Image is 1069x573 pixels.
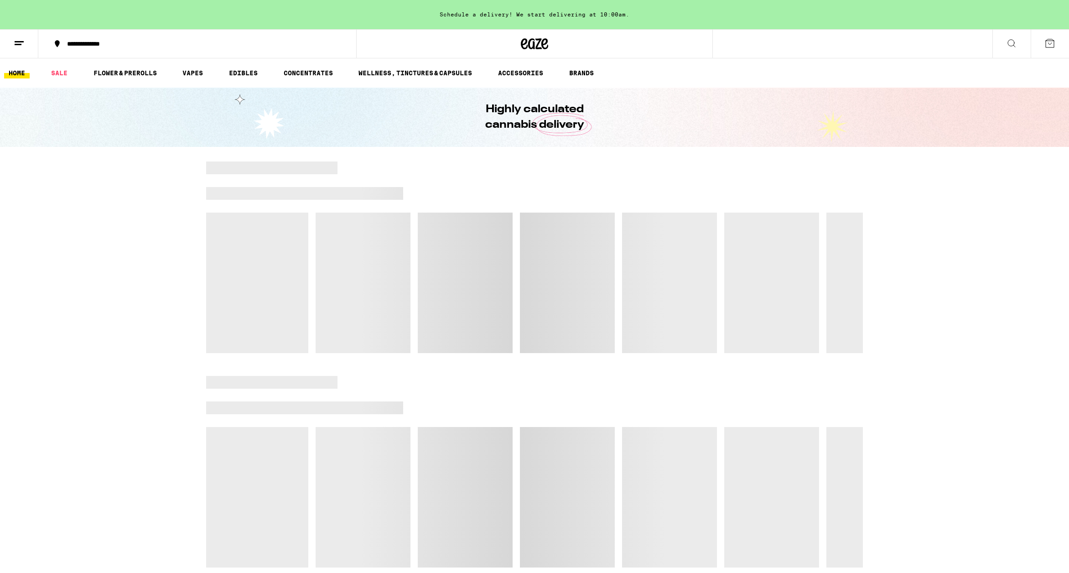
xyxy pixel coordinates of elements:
[4,68,30,78] a: HOME
[224,68,262,78] a: EDIBLES
[354,68,477,78] a: WELLNESS, TINCTURES & CAPSULES
[493,68,548,78] a: ACCESSORIES
[565,68,598,78] button: BRANDS
[47,68,72,78] a: SALE
[459,102,610,133] h1: Highly calculated cannabis delivery
[89,68,161,78] a: FLOWER & PREROLLS
[178,68,208,78] a: VAPES
[279,68,337,78] a: CONCENTRATES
